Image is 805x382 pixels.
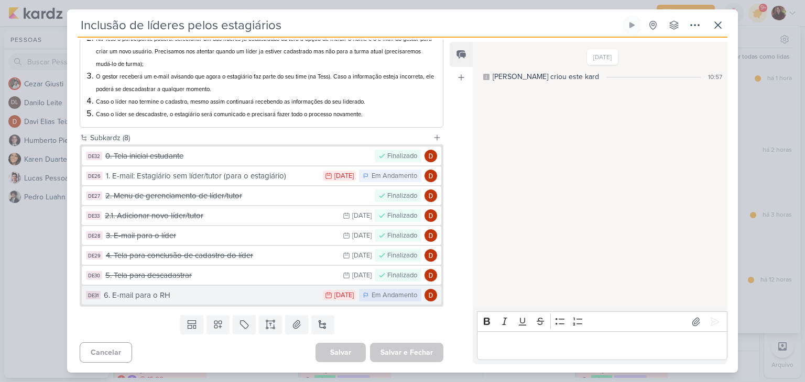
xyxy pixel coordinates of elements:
div: 6. E-mail para o RH [104,289,318,301]
img: Davi Elias Teixeira [425,170,437,182]
div: Finalizado [387,231,417,241]
div: DE33 [86,211,102,220]
img: Davi Elias Teixeira [425,289,437,301]
div: 4. Tela para conclusão de cadastro do líder [106,250,338,262]
div: [DATE] [352,272,372,279]
div: DE29 [86,251,103,260]
div: 0. Tela inicial estudante [105,150,369,162]
span: Caso o líder se descadastre, o estagiário será comunicado e precisará fazer todo o processo novam... [96,111,363,118]
div: DE30 [86,271,102,279]
span: O gestor receberá um e-mail avisando que agora o estagiário faz parte do seu time (na Tess). Caso... [96,73,434,93]
div: Finalizado [387,271,417,281]
div: DE27 [86,192,102,200]
span: Na Tess o participante poderá: selecionar um dos líderes já cadastrados ou terá a opção de inclui... [96,36,432,68]
div: Ligar relógio [628,21,636,29]
div: 2. Menu de gerenciamento de líder/tutor [105,190,369,202]
div: [DATE] [334,173,354,179]
input: Kard Sem Título [78,16,621,35]
button: DE31 6. E-mail para o RH [DATE] Em Andamento [82,286,441,305]
button: DE28 3. E-mail para o líder [DATE] Finalizado [82,226,441,245]
div: 10:57 [708,72,722,82]
div: [DATE] [352,252,372,259]
div: Em Andamento [372,290,417,301]
div: DE28 [86,231,103,240]
div: [DATE] [352,232,372,239]
div: Finalizado [387,251,417,261]
div: Em Andamento [372,171,417,182]
div: [PERSON_NAME] criou este kard [493,71,599,82]
div: 2.1. Adicionar novo líder/tutor [105,210,338,222]
div: Editor editing area: main [80,12,443,128]
img: Davi Elias Teixeira [425,249,437,262]
div: DE32 [86,152,102,160]
button: DE29 4. Tela para conclusão de cadastro do líder [DATE] Finalizado [82,246,441,265]
img: Davi Elias Teixeira [425,229,437,242]
div: Subkardz (8) [90,132,429,143]
img: Davi Elias Teixeira [425,150,437,162]
div: 1. E-mail: Estagiário sem líder/tutor (para o estagiário) [106,170,318,182]
div: Editor editing area: main [477,331,727,360]
img: Davi Elias Teixeira [425,269,437,282]
div: Finalizado [387,211,417,221]
div: 3. E-mail para o líder [106,230,338,242]
img: Davi Elias Teixeira [425,189,437,202]
div: [DATE] [352,212,372,219]
div: 5. Tela para descadastrar [105,269,338,282]
div: Editor toolbar [477,311,727,332]
img: Davi Elias Teixeira [425,209,437,222]
button: DE27 2. Menu de gerenciamento de líder/tutor Finalizado [82,186,441,205]
button: DE26 1. E-mail: Estagiário sem líder/tutor (para o estagiário) [DATE] Em Andamento [82,166,441,185]
div: DE31 [86,291,101,299]
span: Caso o líder nao termine o cadastro, mesmo assim continuará recebendo as informações do seu lider... [96,98,365,105]
button: Cancelar [80,342,132,363]
button: DE33 2.1. Adicionar novo líder/tutor [DATE] Finalizado [82,206,441,225]
div: [DATE] [334,292,354,299]
div: Finalizado [387,151,417,162]
button: DE32 0. Tela inicial estudante Finalizado [82,147,441,165]
button: DE30 5. Tela para descadastrar [DATE] Finalizado [82,266,441,285]
div: DE26 [86,172,103,180]
div: Finalizado [387,191,417,201]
